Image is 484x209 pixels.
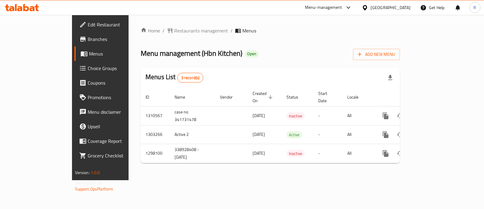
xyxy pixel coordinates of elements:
span: Coupons [88,79,148,86]
li: / [231,27,233,34]
span: Promotions [88,94,148,101]
span: ID [146,93,157,101]
button: more [378,109,393,123]
h2: Menus List [146,72,203,83]
a: Edit Restaurant [74,17,153,32]
span: Menus [242,27,256,34]
span: R [473,4,476,11]
a: Choice Groups [74,61,153,76]
span: Add New Menu [358,51,395,58]
nav: breadcrumb [141,27,400,34]
div: Export file [383,70,397,85]
span: Active [286,131,302,138]
td: - [313,125,342,144]
div: Total records count [177,73,204,83]
td: All [342,144,374,163]
span: Inactive [286,113,305,120]
button: more [378,127,393,142]
div: Inactive [286,150,305,157]
a: Branches [74,32,153,46]
span: Menu disclaimer [88,108,148,116]
button: Change Status [393,109,407,123]
span: [DATE] [253,149,265,157]
button: Add New Menu [353,49,400,60]
a: Grocery Checklist [74,148,153,163]
td: Active 2 [170,125,215,144]
span: [DATE] [253,112,265,120]
span: Edit Restaurant [88,21,148,28]
a: Support.OpsPlatform [75,185,113,193]
span: Start Date [318,90,335,104]
span: 1.0.0 [91,169,100,177]
a: Promotions [74,90,153,105]
span: Menus [89,50,148,57]
td: 1303266 [141,125,170,144]
span: Grocery Checklist [88,152,148,159]
span: Vendor [220,93,240,101]
span: Open [245,51,259,56]
td: All [342,125,374,144]
span: [DATE] [253,130,265,138]
div: [GEOGRAPHIC_DATA] [371,4,410,11]
span: Get support on: [75,179,103,187]
span: Branches [88,35,148,43]
a: Coupons [74,76,153,90]
div: Menu-management [305,4,342,11]
span: Inactive [286,150,305,157]
a: Restaurants management [167,27,228,34]
span: Choice Groups [88,65,148,72]
a: Menus [74,46,153,61]
div: Open [245,50,259,58]
th: Actions [374,88,441,106]
span: Status [286,93,306,101]
span: Upsell [88,123,148,130]
table: enhanced table [141,88,441,163]
td: 1298100 [141,144,170,163]
span: Restaurants management [174,27,228,34]
td: 338928408 - [DATE] [170,144,215,163]
td: All [342,106,374,125]
a: Menu disclaimer [74,105,153,119]
span: Name [175,93,193,101]
li: / [162,27,165,34]
td: case no 341731478 [170,106,215,125]
span: Version: [75,169,90,177]
span: 3 record(s) [178,75,203,81]
button: more [378,146,393,161]
td: - [313,144,342,163]
a: Upsell [74,119,153,134]
span: Locale [347,93,366,101]
span: Created On [253,90,274,104]
button: Change Status [393,146,407,161]
td: - [313,106,342,125]
button: Change Status [393,127,407,142]
span: Menu management ( Hbn Kitchen ) [141,46,242,60]
td: 1310567 [141,106,170,125]
a: Coverage Report [74,134,153,148]
span: Coverage Report [88,137,148,145]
